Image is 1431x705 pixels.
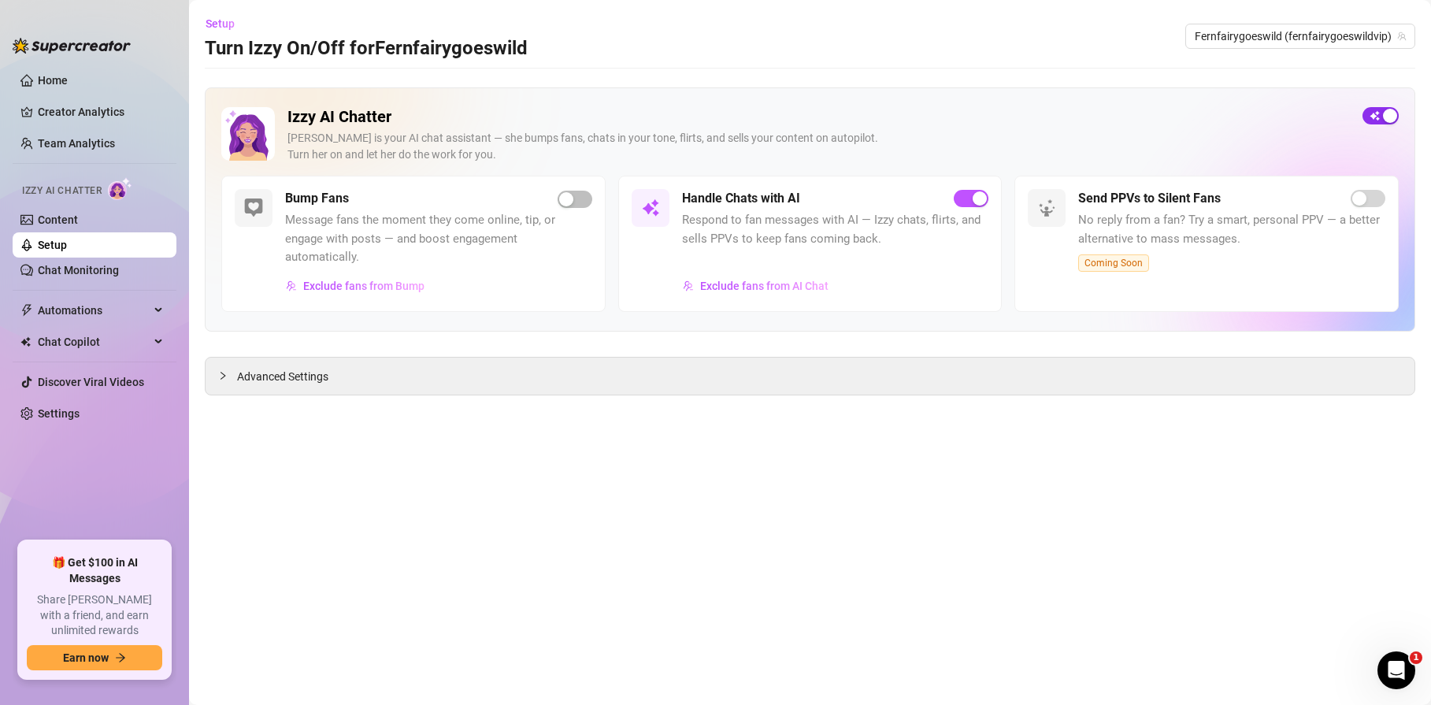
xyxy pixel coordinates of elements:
span: Earn now [63,651,109,664]
h2: Izzy AI Chatter [287,107,1350,127]
img: svg%3e [683,280,694,291]
a: Home [38,74,68,87]
img: svg%3e [286,280,297,291]
img: Chat Copilot [20,336,31,347]
span: Exclude fans from AI Chat [700,280,829,292]
div: [PERSON_NAME] is your AI chat assistant — she bumps fans, chats in your tone, flirts, and sells y... [287,130,1350,163]
span: Automations [38,298,150,323]
img: svg%3e [1037,199,1056,217]
img: Izzy AI Chatter [221,107,275,161]
div: collapsed [218,367,237,384]
button: Exclude fans from AI Chat [682,273,829,299]
button: Exclude fans from Bump [285,273,425,299]
span: Share [PERSON_NAME] with a friend, and earn unlimited rewards [27,592,162,639]
iframe: Intercom live chat [1377,651,1415,689]
img: svg%3e [244,199,263,217]
span: 🎁 Get $100 in AI Messages [27,555,162,586]
span: Setup [206,17,235,30]
a: Settings [38,407,80,420]
a: Team Analytics [38,137,115,150]
img: AI Chatter [108,177,132,200]
button: Earn nowarrow-right [27,645,162,670]
span: No reply from a fan? Try a smart, personal PPV — a better alternative to mass messages. [1078,211,1385,248]
span: Exclude fans from Bump [303,280,424,292]
a: Discover Viral Videos [38,376,144,388]
a: Setup [38,239,67,251]
span: Fernfairygoeswild (fernfairygoeswildvip) [1195,24,1406,48]
img: logo-BBDzfeDw.svg [13,38,131,54]
a: Creator Analytics [38,99,164,124]
span: Coming Soon [1078,254,1149,272]
a: Content [38,213,78,226]
span: 1 [1410,651,1422,664]
span: Chat Copilot [38,329,150,354]
button: Setup [205,11,247,36]
span: Message fans the moment they come online, tip, or engage with posts — and boost engagement automa... [285,211,592,267]
span: Respond to fan messages with AI — Izzy chats, flirts, and sells PPVs to keep fans coming back. [682,211,989,248]
h5: Send PPVs to Silent Fans [1078,189,1221,208]
span: collapsed [218,371,228,380]
h5: Handle Chats with AI [682,189,800,208]
span: Izzy AI Chatter [22,184,102,199]
a: Chat Monitoring [38,264,119,276]
span: arrow-right [115,652,126,663]
span: Advanced Settings [237,368,328,385]
span: team [1397,32,1407,41]
span: thunderbolt [20,304,33,317]
h5: Bump Fans [285,189,349,208]
img: svg%3e [641,199,660,217]
h3: Turn Izzy On/Off for Fernfairygoeswild [205,36,528,61]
